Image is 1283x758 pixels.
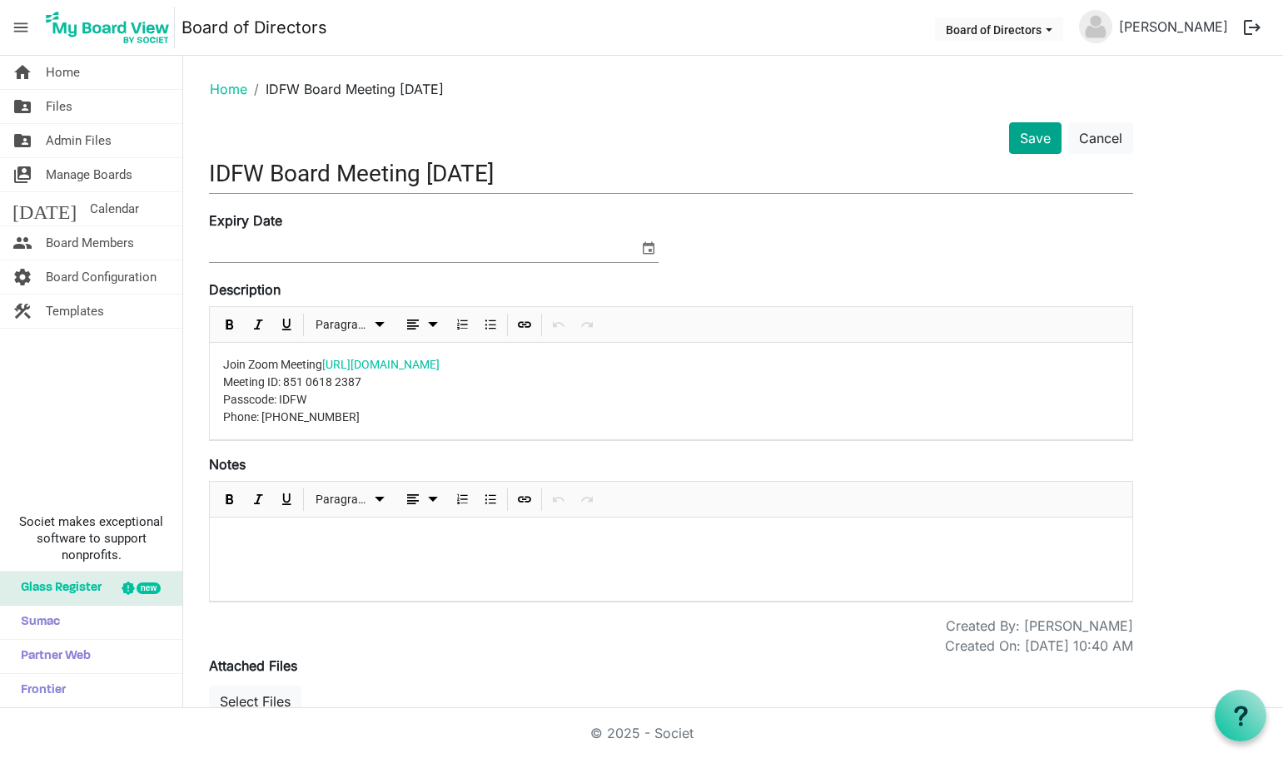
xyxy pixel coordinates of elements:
[46,226,134,260] span: Board Members
[41,7,182,48] a: My Board View Logo
[272,482,301,517] div: Underline
[514,489,536,510] button: Insert Link
[514,315,536,335] button: Insert Link
[946,616,1133,636] span: Created By: [PERSON_NAME]
[12,260,32,294] span: settings
[272,307,301,342] div: Underline
[395,307,449,342] div: Alignments
[216,307,244,342] div: Bold
[12,640,91,673] span: Partner Web
[451,315,474,335] button: Numbered List
[90,192,139,225] span: Calendar
[310,489,392,510] button: Paragraph dropdownbutton
[306,307,395,342] div: Formats
[276,315,298,335] button: Underline
[310,315,392,335] button: Paragraph dropdownbutton
[322,358,440,371] a: [URL][DOMAIN_NAME]
[247,315,270,335] button: Italic
[12,674,66,707] span: Frontier
[244,482,272,517] div: Italic
[209,280,281,300] label: Description
[316,489,370,510] span: Paragraph
[12,124,32,157] span: folder_shared
[219,489,241,510] button: Bold
[480,489,502,510] button: Bulleted List
[397,315,445,335] button: dropdownbutton
[5,12,37,43] span: menu
[316,315,370,335] span: Paragraph
[247,489,270,510] button: Italic
[306,482,395,517] div: Formats
[182,11,327,44] a: Board of Directors
[1068,122,1133,154] button: Cancel
[639,237,659,259] span: select
[395,482,449,517] div: Alignments
[46,90,72,123] span: Files
[209,686,301,717] button: Select Files
[590,725,694,741] a: © 2025 - Societ
[476,482,505,517] div: Bulleted List
[46,124,112,157] span: Admin Files
[12,56,32,89] span: home
[12,572,102,605] span: Glass Register
[12,295,32,328] span: construction
[7,513,175,563] span: Societ makes exceptional software to support nonprofits.
[12,606,60,639] span: Sumac
[480,315,502,335] button: Bulleted List
[276,489,298,510] button: Underline
[935,17,1063,41] button: Board of Directors dropdownbutton
[46,295,104,328] span: Templates
[12,90,32,123] span: folder_shared
[397,489,445,510] button: dropdownbutton
[448,307,476,342] div: Numbered List
[209,154,1133,193] input: Title
[223,358,440,424] span: Join Zoom Meeting Meeting ID: 851 0618 2387 Passcode: IDFW Phone: [PHONE_NUMBER]
[476,307,505,342] div: Bulleted List
[945,636,1133,656] div: Created On: [DATE] 10:40 AM
[12,192,77,225] span: [DATE]
[1009,122,1062,154] button: Save
[1079,10,1112,43] img: no-profile-picture.svg
[451,489,474,510] button: Numbered List
[41,7,175,48] img: My Board View Logo
[12,226,32,260] span: people
[510,482,539,517] div: Insert Link
[137,582,161,594] div: new
[247,79,444,99] li: IDFW Board Meeting [DATE]
[244,307,272,342] div: Italic
[510,307,539,342] div: Insert Link
[46,158,132,191] span: Manage Boards
[216,482,244,517] div: Bold
[209,656,297,676] label: Attached Files
[46,56,80,89] span: Home
[1235,10,1270,45] button: logout
[209,454,246,474] label: Notes
[12,158,32,191] span: switch_account
[210,81,247,97] a: Home
[209,211,282,230] label: Expiry Date
[219,315,241,335] button: Bold
[46,260,157,294] span: Board Configuration
[448,482,476,517] div: Numbered List
[1112,10,1235,43] a: [PERSON_NAME]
